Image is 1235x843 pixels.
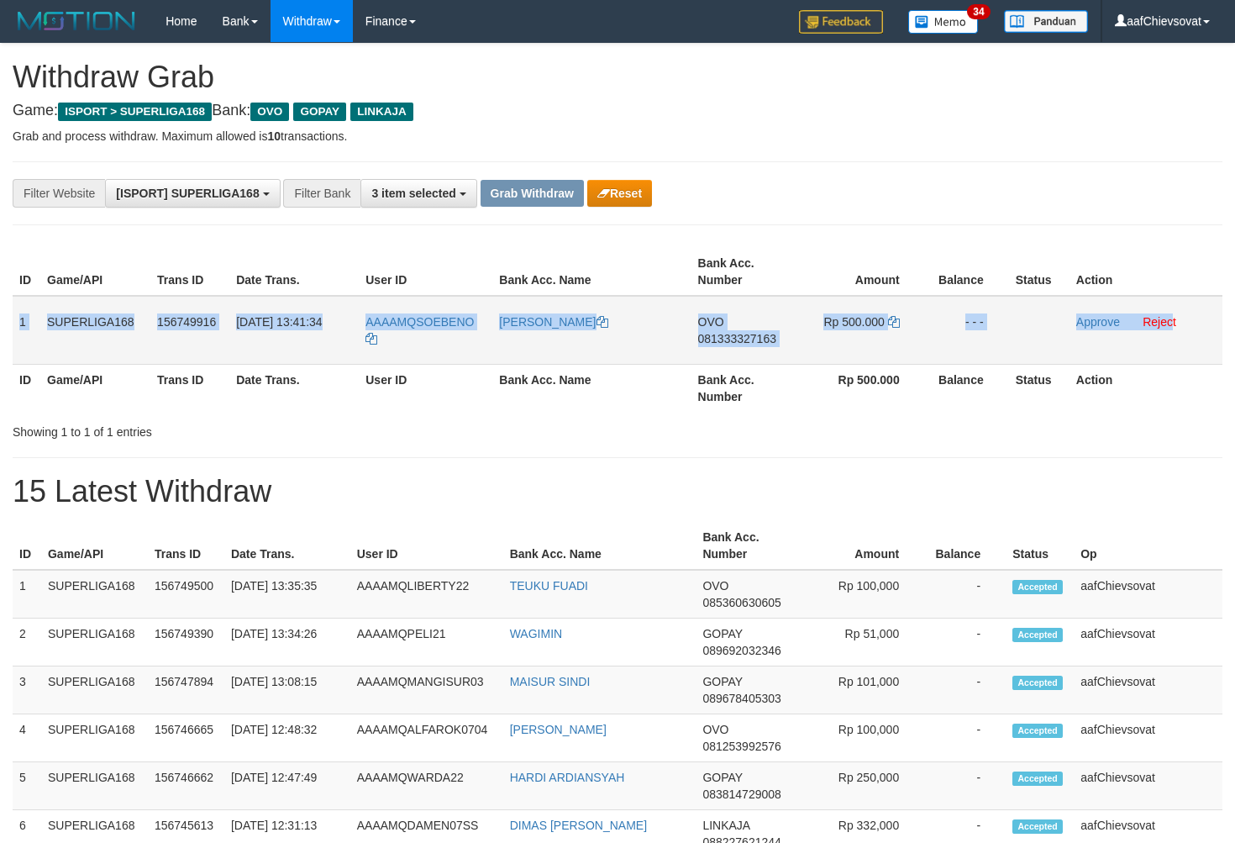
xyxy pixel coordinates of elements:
[41,522,148,570] th: Game/API
[1009,364,1069,412] th: Status
[702,819,749,832] span: LINKAJA
[691,364,798,412] th: Bank Acc. Number
[924,762,1006,810] td: -
[350,619,503,666] td: AAAAMQPELI21
[698,332,776,345] span: Copy 081333327163 to clipboard
[492,364,691,412] th: Bank Acc. Name
[267,129,281,143] strong: 10
[13,296,40,365] td: 1
[58,103,212,121] span: ISPORT > SUPERLIGA168
[150,248,229,296] th: Trans ID
[365,315,474,345] a: AAAAMQSOEBENO
[157,315,216,329] span: 156749916
[13,714,41,762] td: 4
[13,179,105,208] div: Filter Website
[510,627,562,640] a: WAGIMIN
[924,666,1006,714] td: -
[148,666,224,714] td: 156747894
[1012,676,1063,690] span: Accepted
[925,364,1009,412] th: Balance
[105,179,280,208] button: [ISPORT] SUPERLIGA168
[967,4,990,19] span: 34
[925,296,1009,365] td: - - -
[799,10,883,34] img: Feedback.jpg
[371,187,455,200] span: 3 item selected
[41,619,148,666] td: SUPERLIGA168
[801,714,924,762] td: Rp 100,000
[13,475,1222,508] h1: 15 Latest Withdraw
[499,315,607,329] a: [PERSON_NAME]
[1012,819,1063,834] span: Accepted
[1074,666,1222,714] td: aafChievsovat
[510,771,625,784] a: HARDI ARDIANSYAH
[798,248,925,296] th: Amount
[13,762,41,810] td: 5
[924,522,1006,570] th: Balance
[1009,248,1069,296] th: Status
[293,103,346,121] span: GOPAY
[1074,714,1222,762] td: aafChievsovat
[150,364,229,412] th: Trans ID
[702,771,742,784] span: GOPAY
[148,714,224,762] td: 156746665
[13,417,502,440] div: Showing 1 to 1 of 1 entries
[702,579,728,593] span: OVO
[702,627,742,640] span: GOPAY
[1012,772,1063,786] span: Accepted
[702,692,780,705] span: Copy 089678405303 to clipboard
[350,570,503,619] td: AAAAMQLIBERTY22
[702,740,780,753] span: Copy 081253992576 to clipboard
[1006,522,1074,570] th: Status
[224,570,350,619] td: [DATE] 13:35:35
[360,179,476,208] button: 3 item selected
[1143,315,1176,329] a: Reject
[924,570,1006,619] td: -
[481,180,584,207] button: Grab Withdraw
[148,570,224,619] td: 156749500
[1074,762,1222,810] td: aafChievsovat
[1012,580,1063,594] span: Accepted
[41,714,148,762] td: SUPERLIGA168
[236,315,322,329] span: [DATE] 13:41:34
[801,570,924,619] td: Rp 100,000
[283,179,360,208] div: Filter Bank
[587,180,652,207] button: Reset
[798,364,925,412] th: Rp 500.000
[13,522,41,570] th: ID
[696,522,801,570] th: Bank Acc. Number
[510,579,588,593] a: TEUKU FUADI
[224,522,350,570] th: Date Trans.
[350,714,503,762] td: AAAAMQALFAROK0704
[41,570,148,619] td: SUPERLIGA168
[13,103,1222,119] h4: Game: Bank:
[13,8,140,34] img: MOTION_logo.png
[1012,628,1063,642] span: Accepted
[350,666,503,714] td: AAAAMQMANGISUR03
[359,364,492,412] th: User ID
[40,248,150,296] th: Game/API
[41,762,148,810] td: SUPERLIGA168
[13,364,40,412] th: ID
[1074,619,1222,666] td: aafChievsovat
[350,762,503,810] td: AAAAMQWARDA22
[510,723,607,736] a: [PERSON_NAME]
[702,644,780,657] span: Copy 089692032346 to clipboard
[1076,315,1120,329] a: Approve
[801,619,924,666] td: Rp 51,000
[350,522,503,570] th: User ID
[148,619,224,666] td: 156749390
[823,315,884,329] span: Rp 500.000
[229,248,359,296] th: Date Trans.
[13,666,41,714] td: 3
[229,364,359,412] th: Date Trans.
[365,315,474,329] span: AAAAMQSOEBENO
[702,596,780,609] span: Copy 085360630605 to clipboard
[1012,724,1063,738] span: Accepted
[13,248,40,296] th: ID
[888,315,900,329] a: Copy 500000 to clipboard
[224,762,350,810] td: [DATE] 12:47:49
[359,248,492,296] th: User ID
[1074,570,1222,619] td: aafChievsovat
[224,619,350,666] td: [DATE] 13:34:26
[801,666,924,714] td: Rp 101,000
